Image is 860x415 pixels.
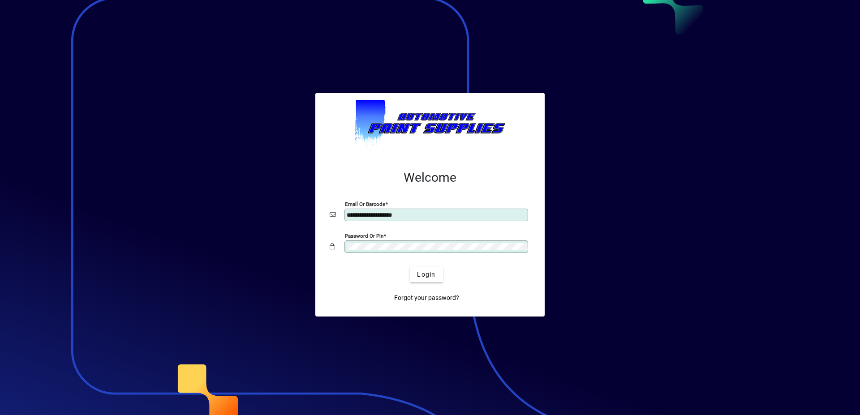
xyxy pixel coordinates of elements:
[417,270,435,279] span: Login
[391,290,463,306] a: Forgot your password?
[410,266,443,282] button: Login
[330,170,530,185] h2: Welcome
[394,293,459,303] span: Forgot your password?
[345,201,385,207] mat-label: Email or Barcode
[345,233,383,239] mat-label: Password or Pin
